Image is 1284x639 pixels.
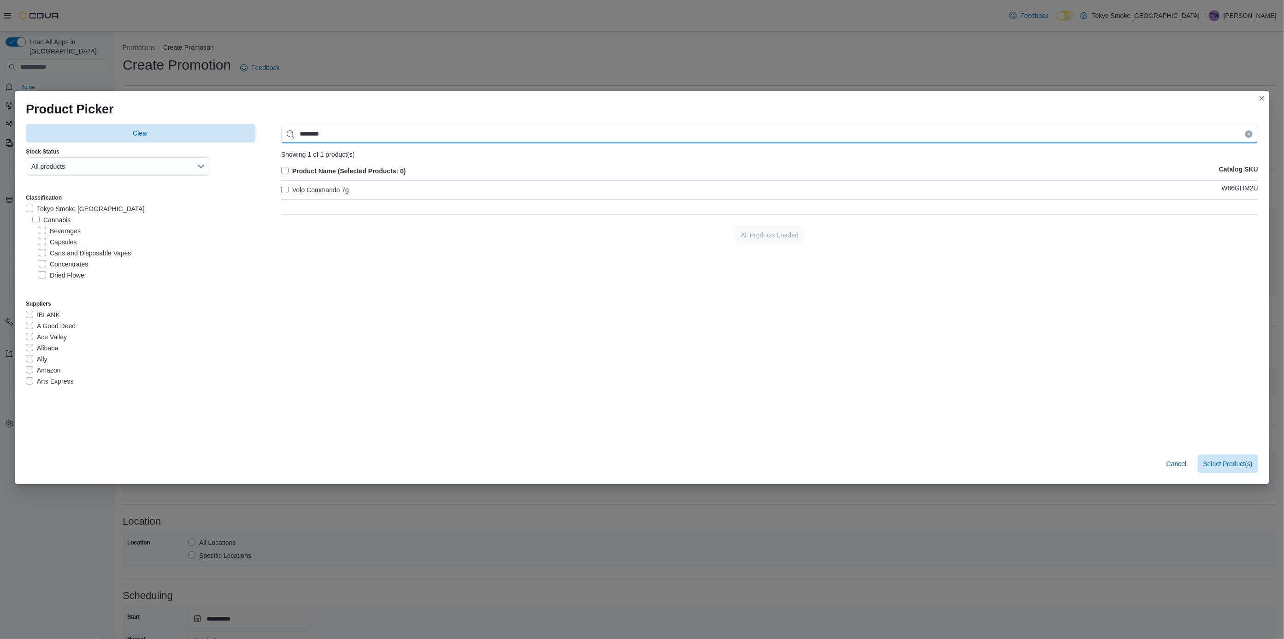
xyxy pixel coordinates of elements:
label: Cannabis [32,214,71,225]
label: Carts and Disposable Vapes [39,248,131,259]
div: Showing 1 of 1 product(s) [281,151,1258,158]
label: Classification [26,194,62,201]
button: All products [26,157,210,176]
button: Clear [26,124,255,142]
label: A Good Deed [26,320,76,331]
button: Cancel [1163,455,1190,473]
input: Use aria labels when no actual label is in use [281,125,1258,143]
label: Tokyo Smoke [GEOGRAPHIC_DATA] [26,203,145,214]
label: Aurora [26,387,56,398]
button: Select Product(s) [1198,455,1258,473]
label: Dried Flower [39,270,86,281]
label: Product Name (Selected Products: 0) [281,166,406,177]
span: All Products Loaded [741,231,799,240]
button: Closes this modal window [1256,93,1267,104]
label: Stock Status [26,148,59,155]
button: Clear input [1245,130,1253,138]
label: Edibles [39,281,71,292]
label: Volo Commando 7g [281,184,349,195]
span: Clear [133,129,148,138]
button: All Products Loaded [735,226,804,244]
label: Arts Express [26,376,73,387]
h1: Product Picker [26,102,114,117]
span: Cancel [1166,459,1187,468]
span: Select Product(s) [1203,459,1253,468]
label: Ace Valley [26,331,67,343]
label: Amazon [26,365,60,376]
label: Beverages [39,225,81,237]
label: Suppliers [26,300,51,308]
label: Capsules [39,237,77,248]
p: W86GHM2U [1222,184,1258,195]
label: Ally [26,354,47,365]
label: !BLANK [26,309,60,320]
label: Alibaba [26,343,59,354]
p: Catalog SKU [1219,166,1258,177]
label: Concentrates [39,259,88,270]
